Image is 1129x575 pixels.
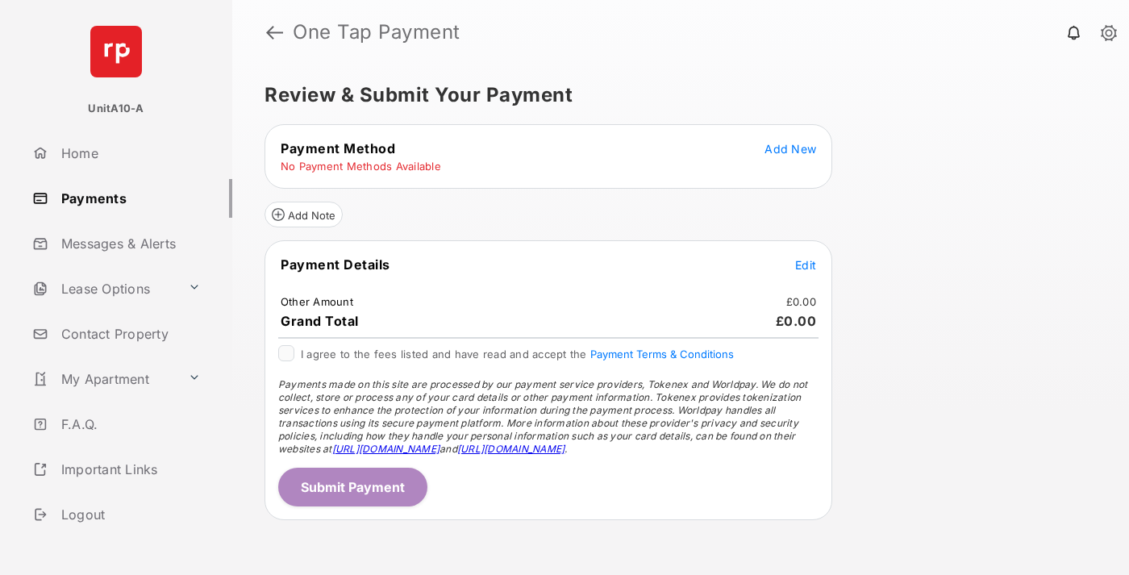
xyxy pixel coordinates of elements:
[795,258,816,272] span: Edit
[26,450,207,489] a: Important Links
[265,202,343,227] button: Add Note
[280,294,354,309] td: Other Amount
[795,256,816,273] button: Edit
[26,315,232,353] a: Contact Property
[776,313,817,329] span: £0.00
[764,142,816,156] span: Add New
[457,443,564,455] a: [URL][DOMAIN_NAME]
[278,378,807,455] span: Payments made on this site are processed by our payment service providers, Tokenex and Worldpay. ...
[281,256,390,273] span: Payment Details
[26,405,232,444] a: F.A.Q.
[90,26,142,77] img: svg+xml;base64,PHN2ZyB4bWxucz0iaHR0cDovL3d3dy53My5vcmcvMjAwMC9zdmciIHdpZHRoPSI2NCIgaGVpZ2h0PSI2NC...
[281,140,395,156] span: Payment Method
[26,224,232,263] a: Messages & Alerts
[26,134,232,173] a: Home
[88,101,144,117] p: UnitA10-A
[301,348,734,360] span: I agree to the fees listed and have read and accept the
[26,495,232,534] a: Logout
[265,85,1084,105] h5: Review & Submit Your Payment
[293,23,460,42] strong: One Tap Payment
[281,313,359,329] span: Grand Total
[26,179,232,218] a: Payments
[278,468,427,506] button: Submit Payment
[764,140,816,156] button: Add New
[332,443,440,455] a: [URL][DOMAIN_NAME]
[785,294,817,309] td: £0.00
[590,348,734,360] button: I agree to the fees listed and have read and accept the
[26,360,181,398] a: My Apartment
[26,269,181,308] a: Lease Options
[280,159,442,173] td: No Payment Methods Available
